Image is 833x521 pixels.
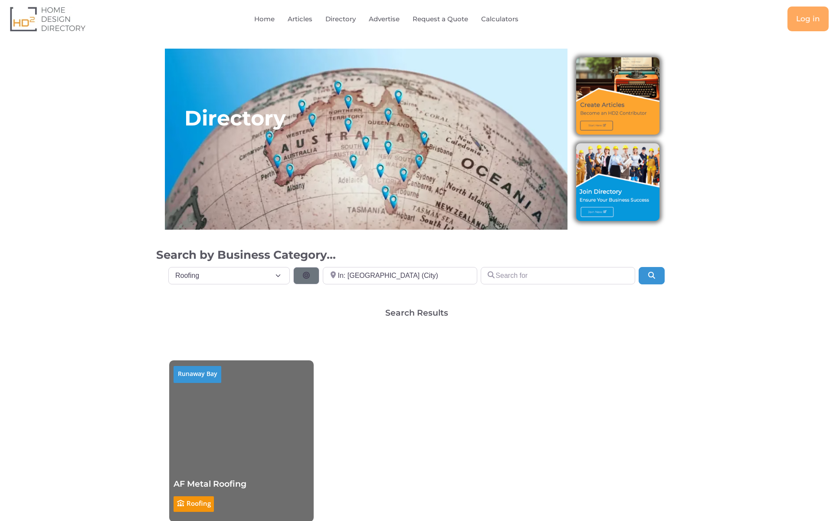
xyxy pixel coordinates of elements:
[293,267,319,284] button: Search By Distance
[796,15,820,23] span: Log in
[481,267,635,284] input: Search for
[413,9,468,29] a: Request a Quote
[184,105,286,131] h2: Directory
[174,479,246,489] a: AF Metal Roofing
[174,366,221,382] h2: Runaway Bay
[787,7,829,31] a: Log in
[323,267,477,284] input: Near
[385,309,448,317] h2: Search Results
[481,9,518,29] a: Calculators
[254,9,275,29] a: Home
[288,9,312,29] a: Articles
[169,9,623,29] nav: Menu
[639,267,665,284] button: Search
[325,9,356,29] a: Directory
[156,247,677,263] h2: Search by Business Category...
[369,9,400,29] a: Advertise
[187,499,211,508] a: Roofing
